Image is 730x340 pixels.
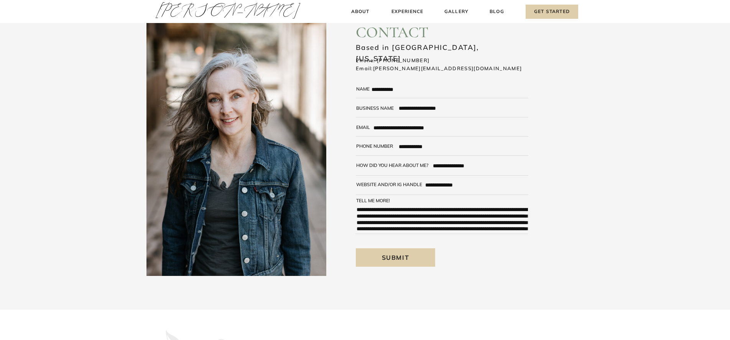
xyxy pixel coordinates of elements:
[356,125,377,130] div: email
[356,42,513,49] h3: Based in [GEOGRAPHIC_DATA], [US_STATE]
[356,144,405,148] div: Phone number
[356,23,526,40] h2: contact
[356,182,425,187] div: website and/or ig handle
[356,56,544,73] h3: Phone: [PHONE_NUMBER] Email:
[390,8,424,16] a: Experience
[349,8,372,16] a: About
[356,198,405,203] div: tell me more!
[373,65,522,71] a: [PERSON_NAME][EMAIL_ADDRESS][DOMAIN_NAME]
[356,163,433,167] div: how did you hear about me?
[488,8,506,16] a: Blog
[526,5,578,19] a: Get Started
[444,8,469,16] a: Gallery
[356,248,435,267] a: Submit
[356,86,373,91] div: Name
[356,106,409,110] div: business name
